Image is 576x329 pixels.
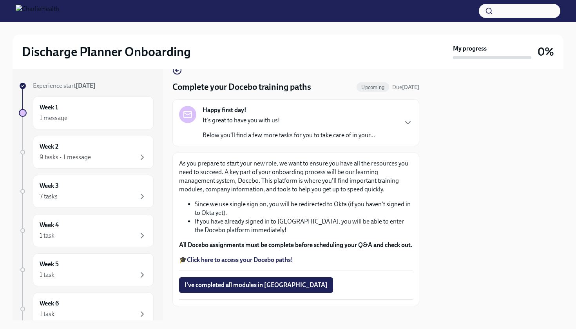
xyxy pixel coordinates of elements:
[195,217,413,234] li: If you have already signed in to [GEOGRAPHIC_DATA], you will be able to enter the Docebo platform...
[203,106,246,115] strong: Happy first day!
[392,84,419,91] span: Due
[40,260,59,269] h6: Week 5
[22,44,191,60] h2: Discharge Planner Onboarding
[195,200,413,217] li: Since we use single sign on, you will be redirected to Okta (if you haven't signed in to Okta yet).
[203,116,375,125] p: It's great to have you with us!
[179,241,413,249] strong: All Docebo assignments must be complete before scheduling your Q&A and check out.
[40,310,54,318] div: 1 task
[40,231,54,240] div: 1 task
[19,214,154,247] a: Week 41 task
[40,192,58,201] div: 7 tasks
[402,84,419,91] strong: [DATE]
[172,81,311,93] h4: Complete your Docebo training paths
[40,153,91,162] div: 9 tasks • 1 message
[33,82,96,89] span: Experience start
[187,256,293,264] a: Click here to access your Docebo paths!
[203,131,375,140] p: Below you'll find a few more tasks for you to take care of in your...
[40,182,59,190] h6: Week 3
[19,82,154,90] a: Experience start[DATE]
[76,82,96,89] strong: [DATE]
[40,114,67,122] div: 1 message
[16,5,59,17] img: CharlieHealth
[40,299,59,308] h6: Week 6
[538,45,554,59] h3: 0%
[40,142,58,151] h6: Week 2
[19,253,154,286] a: Week 51 task
[19,96,154,129] a: Week 11 message
[179,159,413,194] p: As you prepare to start your new role, we want to ensure you have all the resources you need to s...
[40,221,59,229] h6: Week 4
[40,103,58,112] h6: Week 1
[453,44,487,53] strong: My progress
[179,256,413,264] p: 🎓
[19,175,154,208] a: Week 37 tasks
[40,271,54,279] div: 1 task
[357,84,389,90] span: Upcoming
[19,293,154,325] a: Week 61 task
[185,281,328,289] span: I've completed all modules in [GEOGRAPHIC_DATA]
[19,136,154,169] a: Week 29 tasks • 1 message
[392,84,419,91] span: September 1st, 2025 09:00
[179,277,333,293] button: I've completed all modules in [GEOGRAPHIC_DATA]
